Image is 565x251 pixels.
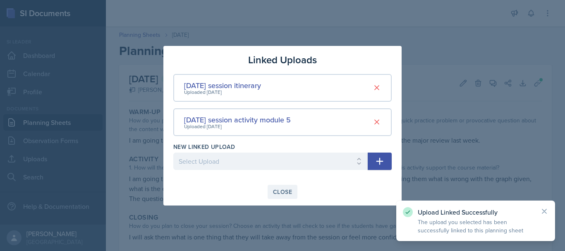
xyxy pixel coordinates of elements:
[173,143,235,151] label: New Linked Upload
[184,114,291,125] div: [DATE] session activity module 5
[268,185,297,199] button: Close
[184,123,291,130] div: Uploaded [DATE]
[273,189,292,195] div: Close
[184,80,261,91] div: [DATE] session itinerary
[418,218,534,234] p: The upload you selected has been successfully linked to this planning sheet
[248,53,317,67] h3: Linked Uploads
[418,208,534,216] p: Upload Linked Successfully
[184,88,261,96] div: Uploaded [DATE]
